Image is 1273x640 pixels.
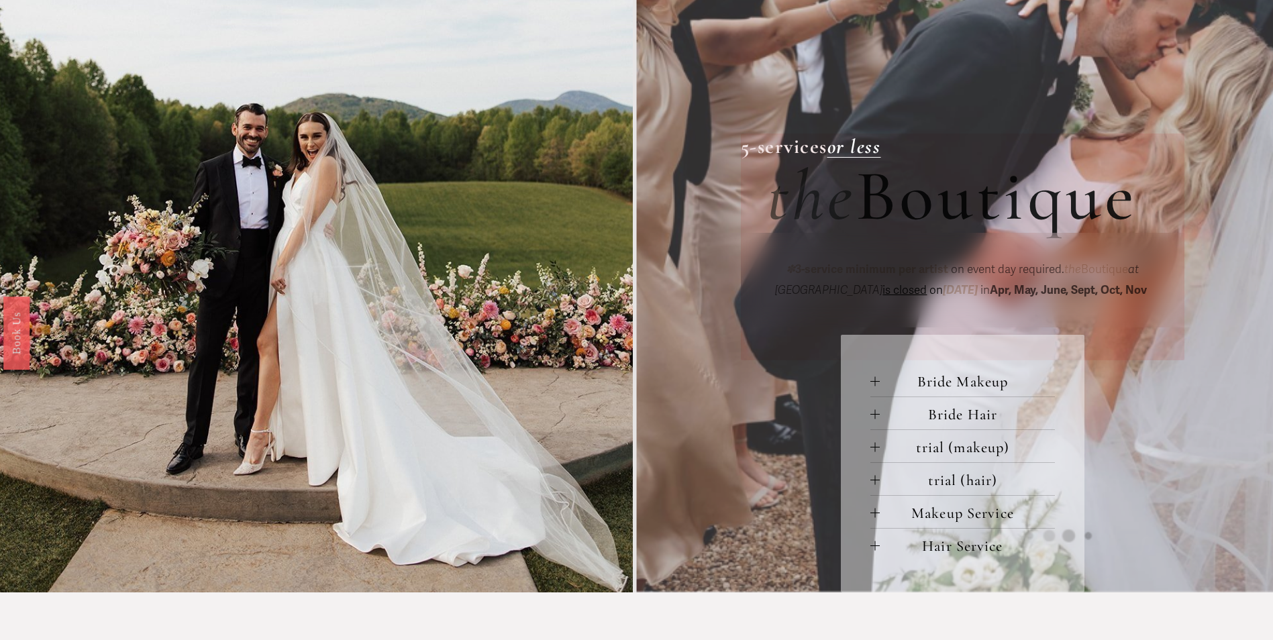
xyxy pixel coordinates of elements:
span: Bride Makeup [880,372,1056,390]
strong: 3-service minimum per artist [795,262,948,276]
p: on [767,260,1158,301]
span: Hair Service [880,537,1056,555]
button: trial (hair) [870,463,1056,495]
span: Boutique [1064,262,1128,276]
span: trial (hair) [880,471,1056,489]
button: Makeup Service [870,496,1056,528]
em: ✽ [786,262,795,276]
button: Hair Service [870,529,1056,561]
a: or less [827,134,881,159]
button: Bride Makeup [870,364,1056,396]
span: is closed [882,283,927,297]
em: the [767,153,856,239]
span: on event day required. [948,262,1064,276]
span: Makeup Service [880,504,1056,522]
span: in [978,283,1150,297]
button: Bride Hair [870,397,1056,429]
em: at [GEOGRAPHIC_DATA] [775,262,1141,297]
a: Book Us [3,297,30,370]
strong: 5-services [741,134,827,159]
span: Bride Hair [880,405,1056,423]
button: trial (makeup) [870,430,1056,462]
span: trial (makeup) [880,438,1056,456]
span: Boutique [856,153,1137,239]
em: [DATE] [943,283,978,297]
em: the [1064,262,1081,276]
strong: Apr, May, June, Sept, Oct, Nov [990,283,1147,297]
